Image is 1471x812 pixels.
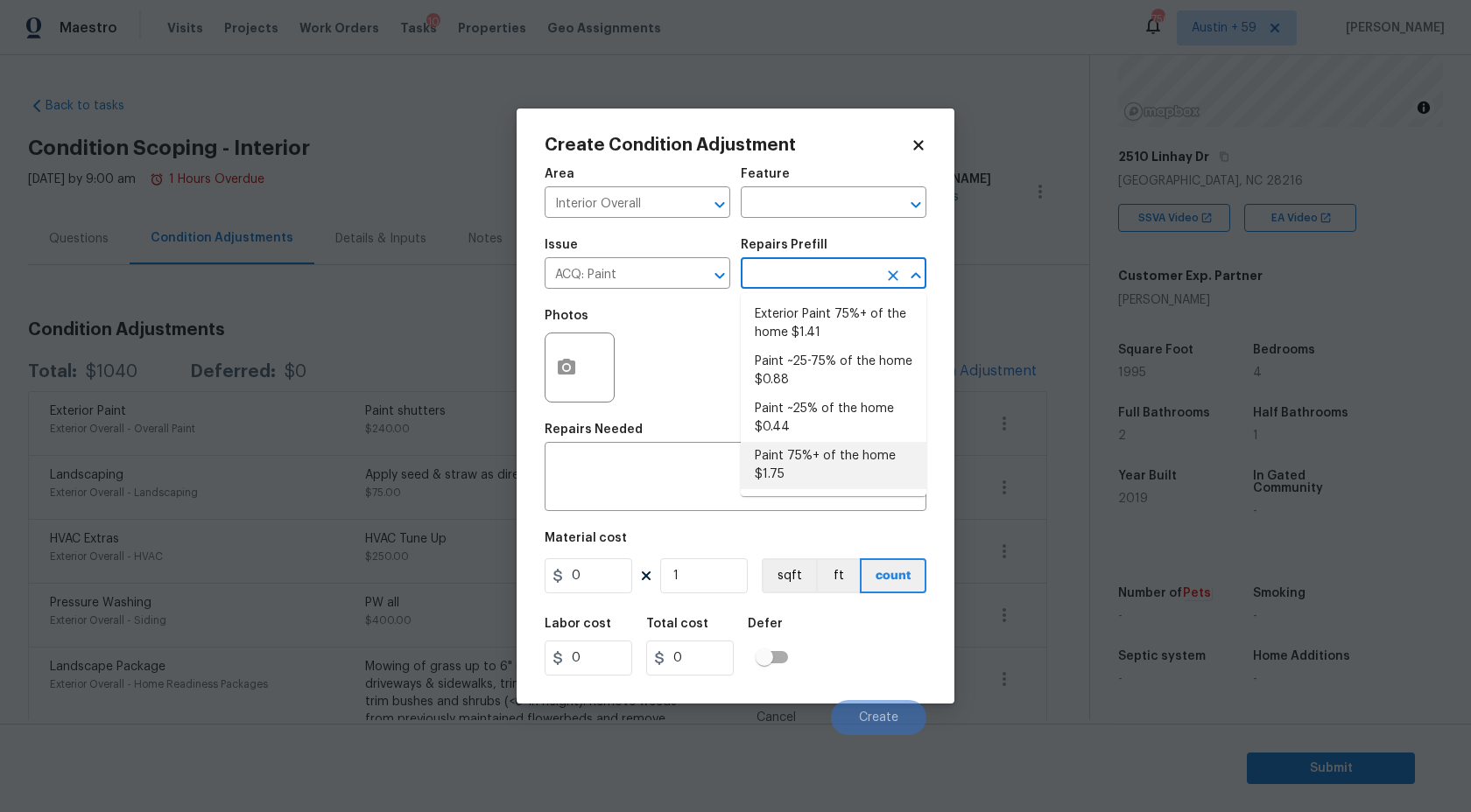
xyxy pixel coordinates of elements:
h5: Repairs Prefill [741,239,827,251]
button: count [860,558,926,593]
h5: Material cost [545,532,627,544]
h5: Total cost [646,618,708,630]
li: Paint ~25% of the home $0.44 [741,395,926,442]
h5: Area [545,168,574,180]
span: Create [859,711,898,724]
button: Cancel [728,700,824,735]
h5: Feature [741,168,790,180]
li: Paint ~25-75% of the home $0.88 [741,347,926,395]
button: Open [707,263,732,288]
li: Paint 75%+ of the home $1.75 [741,442,926,489]
button: ft [816,558,860,593]
h2: Create Condition Adjustment [545,136,911,154]
button: Create [831,700,926,735]
li: Exterior Paint 75%+ of the home $1.41 [741,300,926,347]
h5: Repairs Needed [545,423,643,436]
h5: Photos [545,310,588,322]
h5: Defer [748,618,783,630]
button: sqft [762,558,816,593]
h5: Labor cost [545,618,611,630]
button: Open [707,192,732,217]
span: Cancel [757,711,796,724]
button: Close [904,263,928,288]
h5: Issue [545,239,578,251]
button: Open [904,192,928,217]
button: Clear [881,263,905,288]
